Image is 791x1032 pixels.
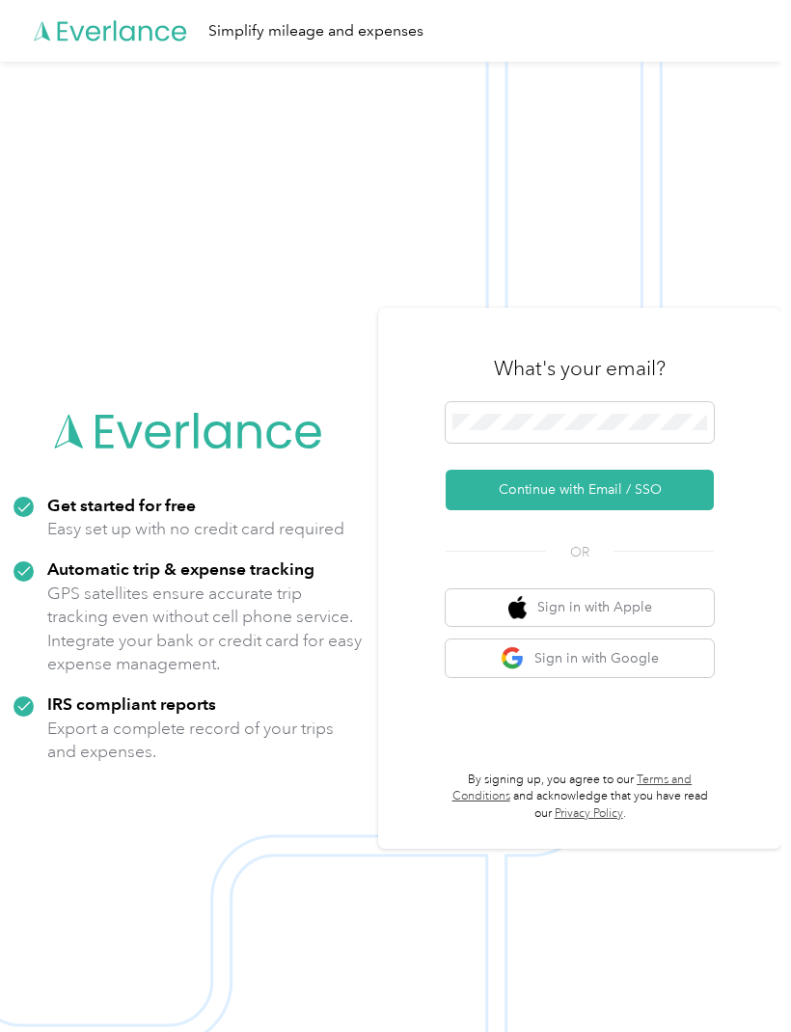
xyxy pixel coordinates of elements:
a: Privacy Policy [555,806,623,821]
img: google logo [501,646,525,670]
button: apple logoSign in with Apple [446,589,714,627]
button: Continue with Email / SSO [446,470,714,510]
img: apple logo [508,596,528,620]
div: Simplify mileage and expenses [208,19,423,43]
strong: Get started for free [47,495,196,515]
strong: IRS compliant reports [47,693,216,714]
button: google logoSign in with Google [446,639,714,677]
span: OR [546,542,614,562]
strong: Automatic trip & expense tracking [47,558,314,579]
p: Easy set up with no credit card required [47,517,344,541]
p: By signing up, you agree to our and acknowledge that you have read our . [446,772,714,823]
p: Export a complete record of your trips and expenses. [47,717,365,764]
h3: What's your email? [494,355,666,382]
p: GPS satellites ensure accurate trip tracking even without cell phone service. Integrate your bank... [47,582,365,676]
